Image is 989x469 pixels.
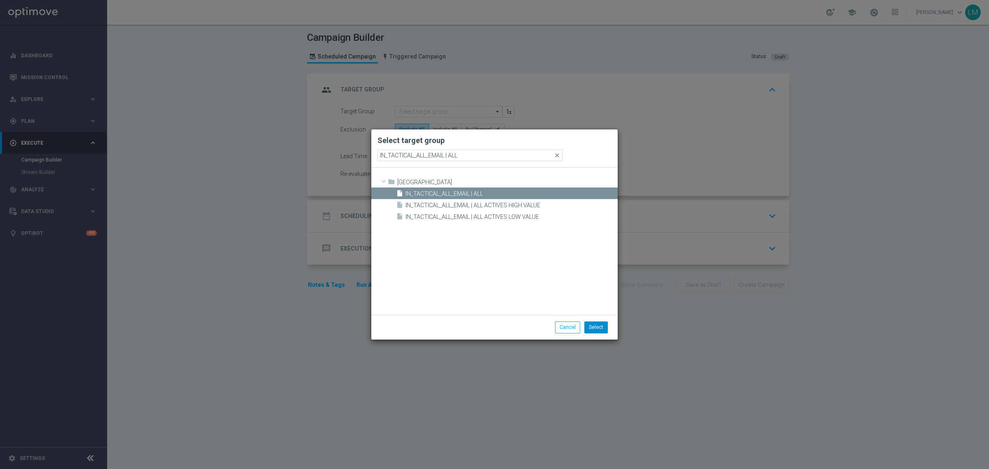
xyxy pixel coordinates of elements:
[397,179,618,186] span: INDIA
[396,201,403,211] i: insert_drive_file
[405,202,618,209] span: IN_TACTICAL_ALL_EMAIL | ALL ACTIVES HIGH VALUE
[396,190,403,199] i: insert_drive_file
[377,150,562,161] input: Quick find group or folder
[554,152,560,159] span: close
[405,213,618,220] span: IN_TACTICAL_ALL_EMAIL | ALL ACTIVES LOW VALUE
[555,321,580,333] button: Cancel
[405,190,618,197] span: IN_TACTICAL_ALL_EMAIL | ALL
[584,321,608,333] button: Select
[388,178,395,188] i: folder
[396,213,403,222] i: insert_drive_file
[377,136,612,145] h2: Select target group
